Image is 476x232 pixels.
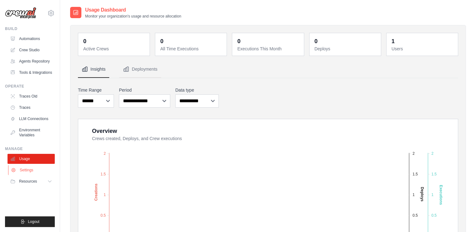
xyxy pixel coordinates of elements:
a: Usage [8,154,55,164]
tspan: 1 [431,193,433,197]
button: Deployments [119,61,161,78]
a: Automations [8,34,55,44]
button: Logout [5,216,55,227]
text: Creations [94,183,98,201]
span: Resources [19,179,37,184]
a: Agents Repository [8,56,55,66]
a: Environment Variables [8,125,55,140]
span: Logout [28,219,39,224]
button: Resources [8,176,55,186]
div: 0 [160,37,163,46]
tspan: 1 [104,193,106,197]
div: 0 [83,37,86,46]
a: Crew Studio [8,45,55,55]
div: Manage [5,146,55,151]
div: Operate [5,84,55,89]
div: Overview [92,127,117,135]
a: Traces [8,103,55,113]
a: Tools & Integrations [8,68,55,78]
tspan: 1 [412,193,415,197]
a: LLM Connections [8,114,55,124]
dt: Active Crews [83,46,146,52]
dt: Crews created, Deploys, and Crew executions [92,135,450,142]
label: Data type [175,87,218,93]
div: 0 [315,37,318,46]
p: Monitor your organization's usage and resource allocation [85,14,181,19]
div: Build [5,26,55,31]
tspan: 2 [431,151,433,155]
button: Insights [78,61,109,78]
img: Logo [5,7,36,19]
text: Deploys [420,187,424,201]
tspan: 0.5 [100,213,106,218]
dt: All Time Executions [160,46,223,52]
tspan: 1.5 [412,172,418,176]
div: 0 [237,37,240,46]
a: Traces Old [8,91,55,101]
nav: Tabs [78,61,458,78]
h2: Usage Dashboard [85,6,181,14]
dt: Executions This Month [237,46,300,52]
a: Settings [8,165,55,175]
tspan: 0.5 [431,213,437,218]
div: 1 [392,37,395,46]
dt: Users [392,46,454,52]
tspan: 2 [104,151,106,155]
dt: Deploys [315,46,377,52]
tspan: 1.5 [431,172,437,176]
tspan: 1.5 [100,172,106,176]
tspan: 2 [412,151,415,155]
label: Time Range [78,87,114,93]
tspan: 0.5 [412,213,418,218]
label: Period [119,87,170,93]
text: Executions [439,185,443,205]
